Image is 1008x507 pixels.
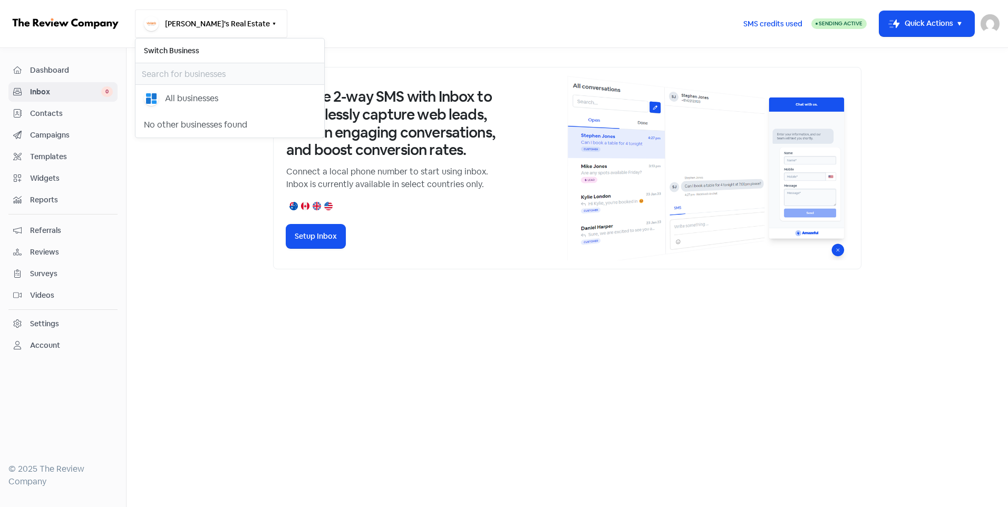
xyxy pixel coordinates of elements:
[135,63,324,84] input: Search for businesses
[135,9,287,38] button: [PERSON_NAME]'s Real Estate
[8,314,118,334] a: Settings
[30,340,60,351] div: Account
[8,463,118,488] div: © 2025 The Review Company
[743,18,802,30] span: SMS credits used
[8,82,118,102] a: Inbox 0
[135,38,324,63] h6: Switch Business
[30,108,113,119] span: Contacts
[286,88,497,159] h3: Enable 2-way SMS with Inbox to effortlessly capture web leads, sustain engaging conversations, an...
[30,225,113,236] span: Referrals
[8,264,118,284] a: Surveys
[8,221,118,240] a: Referrals
[30,130,113,141] span: Campaigns
[30,290,113,301] span: Videos
[811,17,867,30] a: Sending Active
[324,202,333,210] img: united-states.png
[8,125,118,145] a: Campaigns
[819,20,862,27] span: Sending Active
[8,286,118,305] a: Videos
[30,173,113,184] span: Widgets
[30,151,113,162] span: Templates
[30,268,113,279] span: Surveys
[8,242,118,262] a: Reviews
[135,85,324,112] button: All businesses
[981,14,1000,33] img: User
[101,86,113,97] span: 0
[289,202,298,210] img: australia.png
[30,318,59,329] div: Settings
[286,165,497,191] p: Connect a local phone number to start using inbox. Inbox is currently available in select countri...
[567,76,848,260] img: inbox-default-image-2.png
[8,336,118,355] a: Account
[30,194,113,206] span: Reports
[30,247,113,258] span: Reviews
[8,61,118,80] a: Dashboard
[301,202,309,210] img: canada.png
[734,17,811,28] a: SMS credits used
[8,169,118,188] a: Widgets
[879,11,974,36] button: Quick Actions
[30,65,113,76] span: Dashboard
[8,147,118,167] a: Templates
[165,92,218,105] div: All businesses
[286,225,345,248] button: Setup Inbox
[8,104,118,123] a: Contacts
[313,202,321,210] img: united-kingdom.png
[30,86,101,97] span: Inbox
[135,112,324,138] div: No other businesses found
[8,190,118,210] a: Reports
